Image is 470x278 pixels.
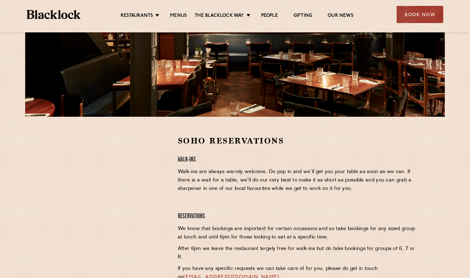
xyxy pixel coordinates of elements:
[170,13,187,20] a: Menus
[178,212,416,221] h4: Reservations
[397,6,443,23] div: Book Now
[27,10,81,19] img: BL_Textured_Logo-footer-cropped.svg
[178,225,416,242] p: We know that bookings are important for certain occasions and so take bookings for any sized grou...
[121,13,153,20] a: Restaurants
[261,13,278,20] a: People
[328,13,353,20] a: Our News
[76,135,146,229] iframe: OpenTable make booking widget
[178,168,416,193] p: Walk-ins are always warmly welcome. Do pop in and we’ll get you your table as soon as we can. If ...
[178,156,416,164] h4: Walk-Ins
[178,135,416,146] h2: Soho Reservations
[195,13,244,20] a: The Blacklock Way
[178,245,416,262] p: After 6pm we leave the restaurant largely free for walk-ins but do take bookings for groups of 6,...
[293,13,312,20] a: Gifting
